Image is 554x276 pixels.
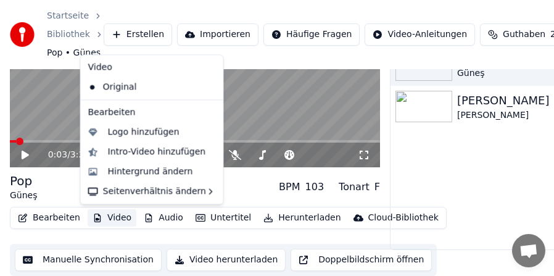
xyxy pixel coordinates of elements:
span: 3:23 [70,149,89,161]
div: Logo hinzufügen [108,126,180,138]
div: Intro-Video hinzufügen [108,146,206,158]
button: Untertitel [191,209,256,227]
a: Startseite [47,10,89,22]
button: Importieren [177,23,258,46]
div: Pop [10,172,38,190]
div: Cloud-Bibliothek [368,212,439,224]
div: Seitenverhältnis ändern [83,182,221,201]
button: Video-Anleitungen [365,23,475,46]
nav: breadcrumb [47,10,104,59]
div: Bearbeiten [83,102,221,122]
div: Güneş [10,190,38,202]
button: Erstellen [104,23,172,46]
div: Video [83,57,221,77]
button: Herunterladen [258,209,345,227]
div: / [48,149,78,161]
a: Chat öffnen [512,234,545,267]
div: 103 [305,180,325,194]
a: Bibliothek [47,28,90,41]
button: Häufige Fragen [263,23,360,46]
div: Hintergrund ändern [108,165,193,178]
div: F [374,180,380,194]
div: Original [83,77,202,97]
button: Audio [139,209,188,227]
span: 0:03 [48,149,67,161]
button: Manuelle Synchronisation [15,249,162,271]
button: Bearbeiten [13,209,85,227]
button: Video herunterladen [167,249,286,271]
button: Video [88,209,136,227]
span: Pop • Güneş [47,47,101,59]
img: youka [10,22,35,47]
button: Doppelbildschirm öffnen [291,249,432,271]
div: BPM [279,180,300,194]
span: Guthaben [503,28,545,41]
div: Tonart [339,180,370,194]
